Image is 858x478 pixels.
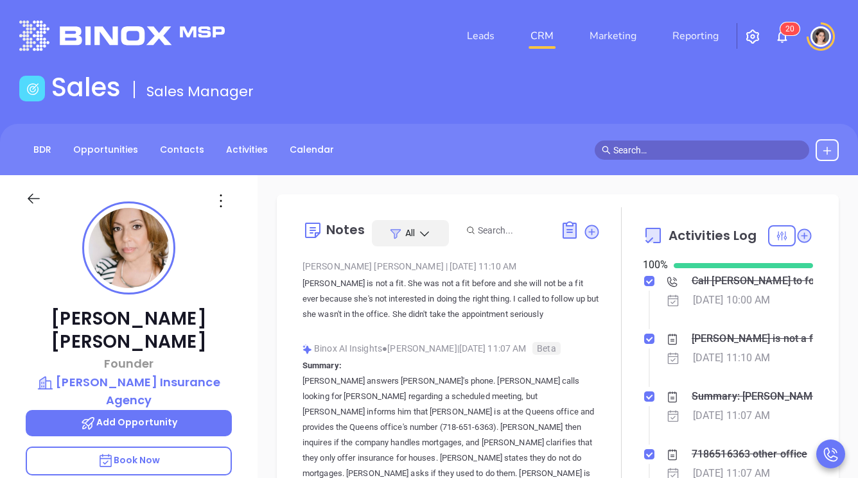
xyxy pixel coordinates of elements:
[692,329,816,348] div: [PERSON_NAME] is not a fit. She was not a fit before and she will not be a fit ever because she's...
[66,139,146,160] a: Opportunities
[80,416,178,429] span: Add Opportunity
[613,143,802,157] input: Search…
[326,223,365,236] div: Notes
[89,208,169,288] img: profile-user
[446,261,448,271] span: |
[692,445,807,464] div: 7186516363 other office
[146,81,254,101] span: Sales Manager
[382,343,388,354] span: ●
[810,26,831,47] img: user
[525,23,559,49] a: CRM
[26,307,232,354] p: [PERSON_NAME] [PERSON_NAME]
[152,139,212,160] a: Contacts
[405,226,415,239] span: All
[693,348,771,368] div: [DATE] 11:10 AM
[478,223,546,237] input: Search...
[462,23,500,49] a: Leads
[26,373,232,409] a: [PERSON_NAME] Insurance Agency
[745,29,760,44] img: iconSetting
[790,24,794,33] span: 0
[780,22,800,35] sup: 20
[98,454,161,466] span: Book Now
[692,387,816,406] div: Summary: [PERSON_NAME] answers [PERSON_NAME]'s phone. [PERSON_NAME] calls looking for [PERSON_NAM...
[692,271,816,291] div: Call [PERSON_NAME] to follow up
[302,345,312,354] img: svg%3e
[51,72,121,103] h1: Sales
[26,355,232,372] p: Founder
[302,339,600,358] div: Binox AI Insights [PERSON_NAME] | [DATE] 11:07 AM
[693,291,771,310] div: [DATE] 10:00 AM
[693,406,771,425] div: [DATE] 11:07 AM
[302,276,600,322] p: [PERSON_NAME] is not a fit. She was not a fit before and she will not be a fit ever because she's...
[282,139,342,160] a: Calendar
[532,342,560,355] span: Beta
[26,139,59,160] a: BDR
[218,139,276,160] a: Activities
[669,229,757,242] span: Activities Log
[643,257,658,273] div: 100 %
[584,23,642,49] a: Marketing
[19,21,225,51] img: logo
[785,24,790,33] span: 2
[602,146,611,155] span: search
[302,361,342,370] b: Summary:
[302,257,600,276] div: [PERSON_NAME] [PERSON_NAME] [DATE] 11:10 AM
[667,23,724,49] a: Reporting
[775,29,790,44] img: iconNotification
